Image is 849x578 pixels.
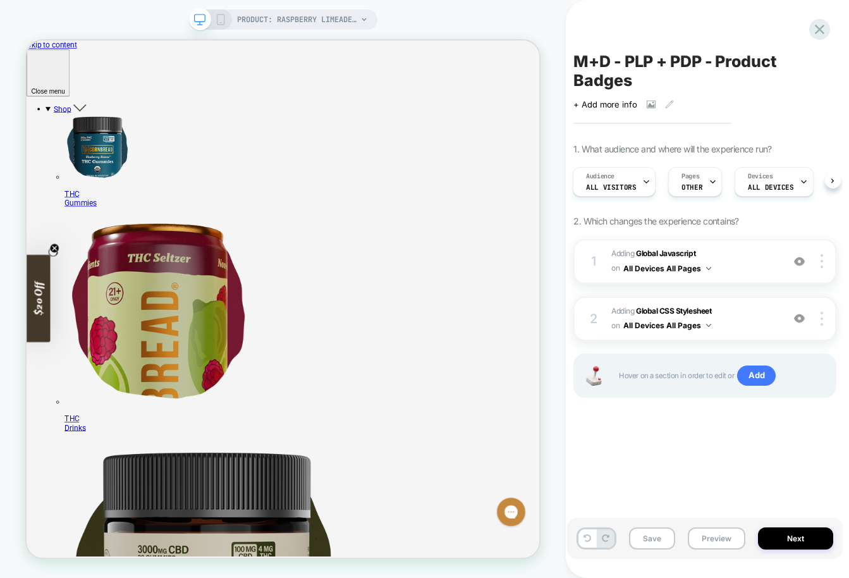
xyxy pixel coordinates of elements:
[611,304,776,334] span: Adding
[611,247,776,276] span: Adding
[737,366,776,386] span: Add
[821,254,823,268] img: close
[623,261,711,276] button: All Devices All Pages
[581,366,606,386] img: Joystick
[6,4,44,42] button: Gorgias live chat
[623,317,711,333] button: All Devices All Pages
[29,276,42,288] button: Close teaser
[573,144,771,154] span: 1. What audience and where will the experience run?
[611,319,620,333] span: on
[6,63,51,73] span: Close menu
[36,85,59,97] a: Shop
[25,85,684,97] summary: Shop arrow
[51,476,684,522] a: THCDrinks
[681,183,702,192] span: OTHER
[587,250,600,273] div: 1
[706,324,711,327] img: down arrow
[586,172,614,181] span: Audience
[573,216,738,226] span: 2. Which changes the experience contains?
[748,172,773,181] span: Devices
[681,172,699,181] span: Pages
[636,306,711,316] b: Global CSS Stylesheet
[237,9,357,30] span: PRODUCT: Raspberry Limeade THC [PERSON_NAME], 5mg [rapsberry]
[629,527,675,550] button: Save
[706,267,711,270] img: down arrow
[51,97,139,186] img: THC Gummies
[62,85,80,95] img: arrow
[821,312,823,326] img: close
[51,176,684,223] a: THCGummies
[51,199,684,223] p: THC
[611,261,620,275] span: on
[587,307,600,330] div: 2
[619,366,822,386] span: Hover on a section in order to edit or
[586,183,636,192] span: All Visitors
[51,498,684,522] p: THC
[688,527,745,550] button: Preview
[51,510,684,522] span: Drinks
[573,52,836,90] span: M+D - PLP + PDP - Product Badges
[636,249,695,258] b: Global Javascript
[7,322,25,366] span: $20 Off
[794,313,805,324] img: crossed eye
[748,183,793,192] span: ALL DEVICES
[51,233,303,486] img: THC Drinks
[51,211,684,223] span: Gummies
[573,99,637,109] span: + Add more info
[794,256,805,267] img: crossed eye
[758,527,833,550] button: Next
